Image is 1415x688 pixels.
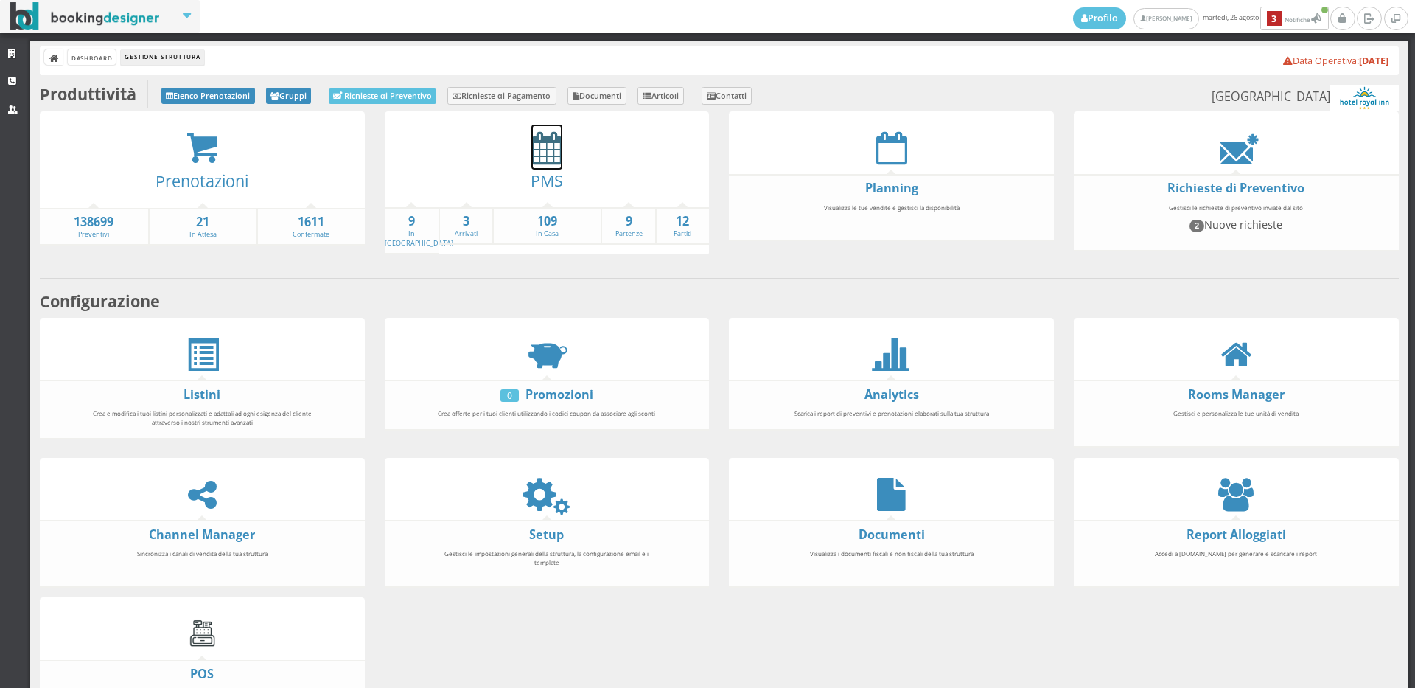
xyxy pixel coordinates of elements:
[186,617,219,650] img: cash-register.gif
[258,214,365,240] a: 1611Confermate
[859,527,925,543] a: Documenti
[121,49,203,66] li: Gestione Struttura
[150,214,256,231] strong: 21
[1117,197,1355,246] div: Gestisci le richieste di preventivo inviate dal sito
[440,213,492,230] strong: 3
[447,87,556,105] a: Richieste di Pagamento
[1133,8,1199,29] a: [PERSON_NAME]
[494,213,601,230] strong: 109
[184,386,220,403] a: Listini
[40,214,148,240] a: 138699Preventivi
[1267,11,1282,27] b: 3
[531,170,563,191] a: PMS
[385,213,439,230] strong: 9
[702,87,752,105] a: Contatti
[657,213,709,239] a: 12Partiti
[1117,543,1355,582] div: Accedi a [DOMAIN_NAME] per generare e scaricare i report
[772,543,1011,582] div: Visualizza i documenti fiscali e non fiscali della tua struttura
[10,2,160,31] img: BookingDesigner.com
[258,214,365,231] strong: 1611
[427,543,666,582] div: Gestisci le impostazioni generali della struttura, la configurazione email e i template
[864,386,919,403] a: Analytics
[40,214,148,231] strong: 138699
[500,389,519,402] div: 0
[1117,403,1355,442] div: Gestisci e personalizza le tue unità di vendita
[1212,85,1398,111] small: [GEOGRAPHIC_DATA]
[40,83,136,105] b: Produttività
[190,666,214,682] a: POS
[772,403,1011,425] div: Scarica i report di preventivi e prenotazioni elaborati sulla tua struttura
[1073,7,1126,29] a: Profilo
[865,180,918,196] a: Planning
[266,88,312,104] a: Gruppi
[427,403,666,425] div: Crea offerte per i tuoi clienti utilizzando i codici coupon da associare agli sconti
[657,213,709,230] strong: 12
[156,170,248,192] a: Prenotazioni
[385,213,453,248] a: 9In [GEOGRAPHIC_DATA]
[1167,180,1304,196] a: Richieste di Preventivo
[1359,55,1388,67] b: [DATE]
[529,527,564,543] a: Setup
[329,88,436,104] a: Richieste di Preventivo
[83,543,321,582] div: Sincronizza i canali di vendita della tua struttura
[602,213,654,239] a: 9Partenze
[1189,220,1204,232] span: 2
[602,213,654,230] strong: 9
[494,213,601,239] a: 109In Casa
[1187,527,1286,543] a: Report Alloggiati
[637,87,684,105] a: Articoli
[83,403,321,433] div: Crea e modifica i tuoi listini personalizzati e adattali ad ogni esigenza del cliente attraverso ...
[1123,218,1349,232] h4: Nuove richieste
[440,213,492,239] a: 3Arrivati
[525,386,593,403] a: Promozioni
[149,527,255,543] a: Channel Manager
[161,88,255,104] a: Elenco Prenotazioni
[40,291,160,312] b: Configurazione
[1330,85,1398,111] img: ea773b7e7d3611ed9c9d0608f5526cb6.png
[68,49,116,65] a: Dashboard
[1260,7,1329,30] button: 3Notifiche
[772,197,1011,236] div: Visualizza le tue vendite e gestisci la disponibilità
[1283,55,1388,67] a: Data Operativa:[DATE]
[1188,386,1285,403] a: Rooms Manager
[1073,7,1330,30] span: martedì, 26 agosto
[567,87,627,105] a: Documenti
[150,214,256,240] a: 21In Attesa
